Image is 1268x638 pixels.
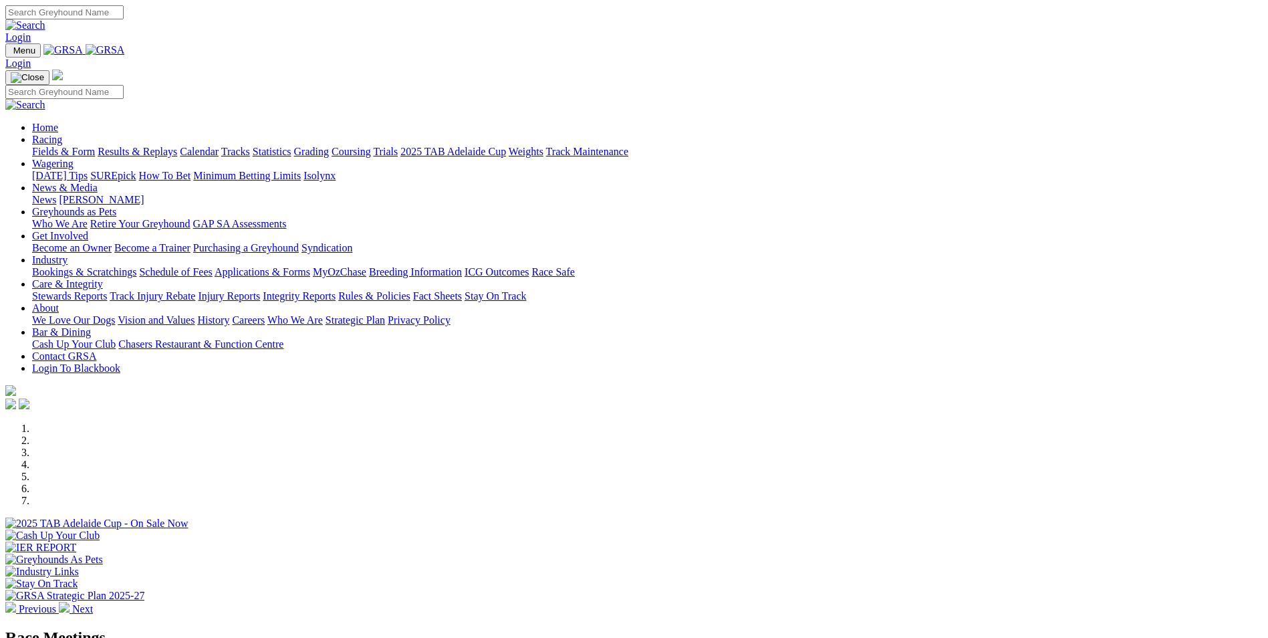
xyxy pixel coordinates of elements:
[32,326,91,338] a: Bar & Dining
[5,385,16,396] img: logo-grsa-white.png
[32,122,58,133] a: Home
[139,170,191,181] a: How To Bet
[32,290,107,302] a: Stewards Reports
[546,146,628,157] a: Track Maintenance
[180,146,219,157] a: Calendar
[369,266,462,278] a: Breeding Information
[118,314,195,326] a: Vision and Values
[139,266,212,278] a: Schedule of Fees
[114,242,191,253] a: Become a Trainer
[32,218,88,229] a: Who We Are
[5,602,16,613] img: chevron-left-pager-white.svg
[5,530,100,542] img: Cash Up Your Club
[32,218,1263,230] div: Greyhounds as Pets
[193,242,299,253] a: Purchasing a Greyhound
[509,146,543,157] a: Weights
[32,302,59,314] a: About
[32,266,136,278] a: Bookings & Scratchings
[5,85,124,99] input: Search
[267,314,323,326] a: Who We Are
[32,254,68,265] a: Industry
[5,31,31,43] a: Login
[253,146,291,157] a: Statistics
[5,542,76,554] img: IER REPORT
[197,314,229,326] a: History
[98,146,177,157] a: Results & Replays
[32,146,95,157] a: Fields & Form
[32,278,103,290] a: Care & Integrity
[32,290,1263,302] div: Care & Integrity
[13,45,35,56] span: Menu
[5,399,16,409] img: facebook.svg
[32,314,1263,326] div: About
[11,72,44,83] img: Close
[5,19,45,31] img: Search
[313,266,366,278] a: MyOzChase
[338,290,410,302] a: Rules & Policies
[5,603,59,615] a: Previous
[303,170,336,181] a: Isolynx
[5,99,45,111] img: Search
[413,290,462,302] a: Fact Sheets
[32,170,88,181] a: [DATE] Tips
[86,44,125,56] img: GRSA
[193,218,287,229] a: GAP SA Assessments
[5,5,124,19] input: Search
[19,399,29,409] img: twitter.svg
[110,290,195,302] a: Track Injury Rebate
[32,242,1263,254] div: Get Involved
[19,603,56,615] span: Previous
[32,350,96,362] a: Contact GRSA
[32,182,98,193] a: News & Media
[465,266,529,278] a: ICG Outcomes
[32,230,88,241] a: Get Involved
[43,44,83,56] img: GRSA
[32,242,112,253] a: Become an Owner
[5,590,144,602] img: GRSA Strategic Plan 2025-27
[232,314,265,326] a: Careers
[118,338,283,350] a: Chasers Restaurant & Function Centre
[531,266,574,278] a: Race Safe
[32,134,62,145] a: Racing
[32,194,56,205] a: News
[5,70,49,85] button: Toggle navigation
[221,146,250,157] a: Tracks
[90,218,191,229] a: Retire Your Greyhound
[32,362,120,374] a: Login To Blackbook
[72,603,93,615] span: Next
[465,290,526,302] a: Stay On Track
[263,290,336,302] a: Integrity Reports
[301,242,352,253] a: Syndication
[32,170,1263,182] div: Wagering
[193,170,301,181] a: Minimum Betting Limits
[373,146,398,157] a: Trials
[52,70,63,80] img: logo-grsa-white.png
[32,146,1263,158] div: Racing
[332,146,371,157] a: Coursing
[32,266,1263,278] div: Industry
[5,566,79,578] img: Industry Links
[32,338,1263,350] div: Bar & Dining
[5,43,41,58] button: Toggle navigation
[400,146,506,157] a: 2025 TAB Adelaide Cup
[5,578,78,590] img: Stay On Track
[5,58,31,69] a: Login
[5,554,103,566] img: Greyhounds As Pets
[215,266,310,278] a: Applications & Forms
[59,602,70,613] img: chevron-right-pager-white.svg
[294,146,329,157] a: Grading
[90,170,136,181] a: SUREpick
[59,603,93,615] a: Next
[32,338,116,350] a: Cash Up Your Club
[388,314,451,326] a: Privacy Policy
[326,314,385,326] a: Strategic Plan
[32,314,115,326] a: We Love Our Dogs
[32,206,116,217] a: Greyhounds as Pets
[198,290,260,302] a: Injury Reports
[5,518,188,530] img: 2025 TAB Adelaide Cup - On Sale Now
[59,194,144,205] a: [PERSON_NAME]
[32,194,1263,206] div: News & Media
[32,158,74,169] a: Wagering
